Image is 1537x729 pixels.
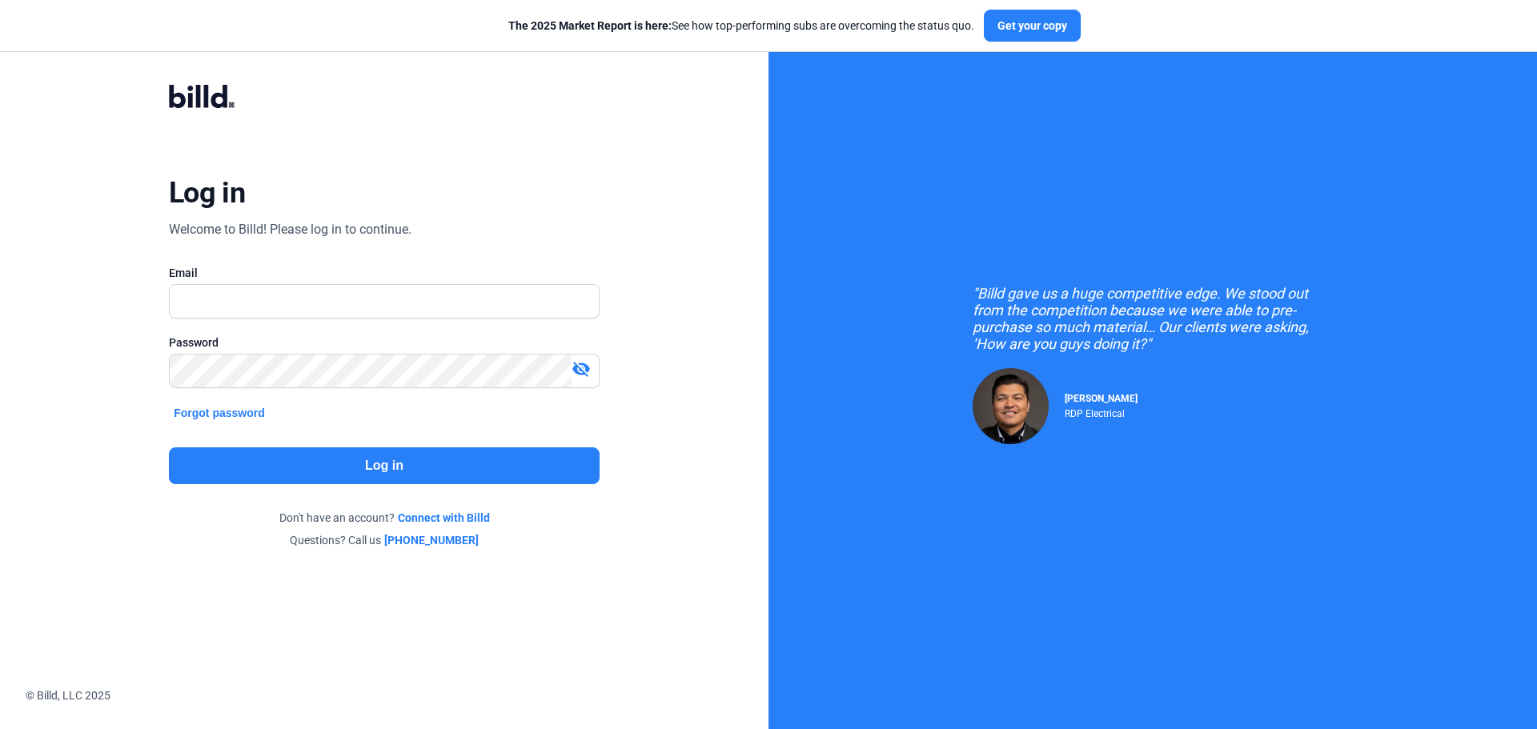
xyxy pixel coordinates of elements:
span: The 2025 Market Report is here: [508,19,672,32]
span: [PERSON_NAME] [1065,393,1138,404]
button: Get your copy [984,10,1081,42]
button: Forgot password [169,404,270,422]
div: Questions? Call us [169,532,600,548]
div: Don't have an account? [169,510,600,526]
div: See how top-performing subs are overcoming the status quo. [508,18,974,34]
div: Welcome to Billd! Please log in to continue. [169,220,411,239]
img: Raul Pacheco [973,368,1049,444]
div: Email [169,265,600,281]
a: [PHONE_NUMBER] [384,532,479,548]
div: Log in [169,175,245,210]
div: Password [169,334,600,350]
mat-icon: visibility_off [572,359,591,379]
button: Log in [169,447,600,484]
a: Connect with Billd [398,510,490,526]
div: "Billd gave us a huge competitive edge. We stood out from the competition because we were able to... [973,285,1333,352]
div: RDP Electrical [1065,404,1138,419]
